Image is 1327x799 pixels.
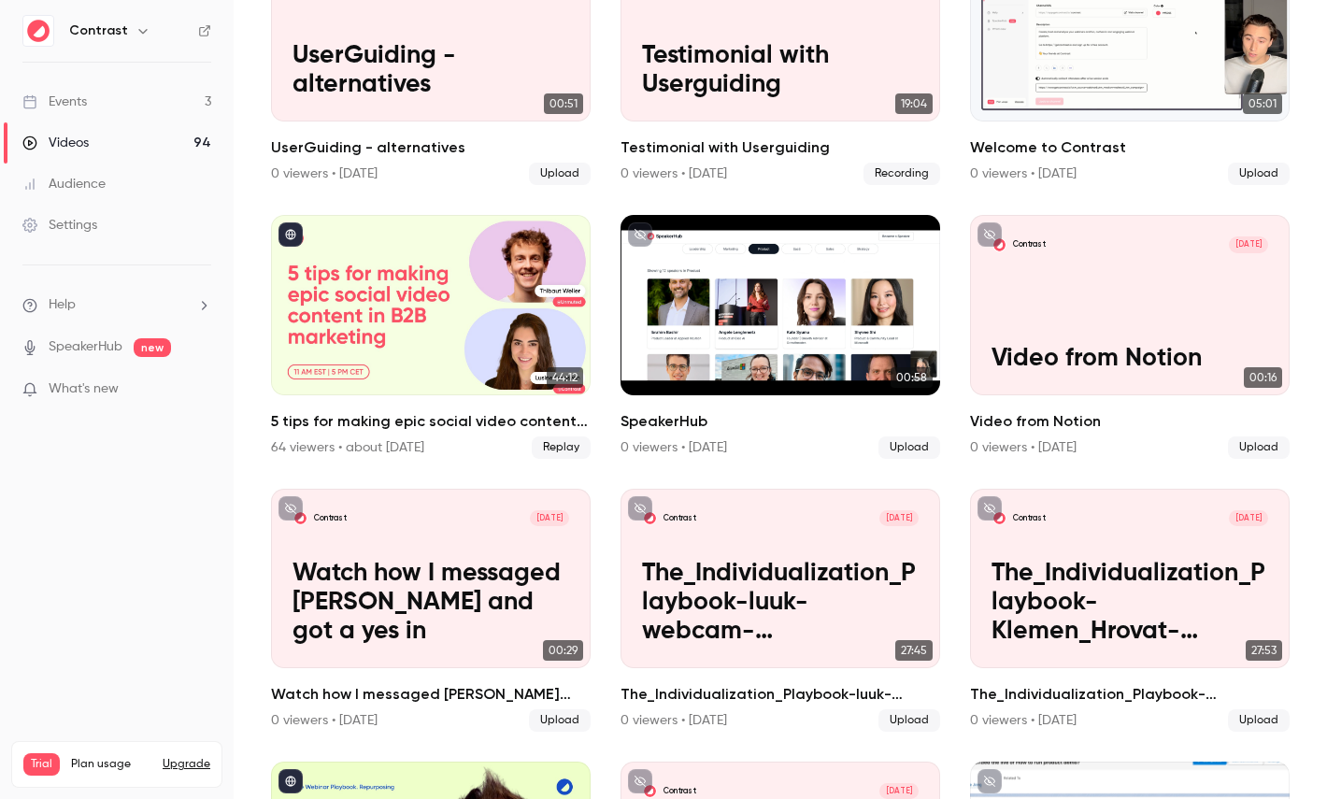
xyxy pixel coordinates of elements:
li: Video from Notion [970,215,1290,458]
h2: Testimonial with Userguiding [621,136,940,159]
p: Contrast [1013,513,1046,524]
span: 27:53 [1246,640,1282,661]
p: Watch how I messaged [PERSON_NAME] and got a yes in [293,560,569,647]
h2: UserGuiding - alternatives [271,136,591,159]
span: Plan usage [71,757,151,772]
h6: Contrast [69,21,128,40]
div: 0 viewers • [DATE] [970,438,1077,457]
button: unpublished [628,769,652,793]
button: published [278,222,303,247]
span: 19:04 [895,93,933,114]
h2: SpeakerHub [621,410,940,433]
p: The_Individualization_Playbook-Klemen_Hrovat-webcam-00h_00m_00s_357ms-StreamYard [992,560,1268,647]
div: Audience [22,175,106,193]
span: Upload [529,709,591,732]
p: Testimonial with Userguiding [642,42,919,100]
a: Watch how I messaged Thibaut and got a yes inContrast[DATE]Watch how I messaged [PERSON_NAME] and... [271,489,591,732]
button: unpublished [977,769,1002,793]
p: UserGuiding - alternatives [293,42,569,100]
div: 0 viewers • [DATE] [970,164,1077,183]
span: Upload [878,709,940,732]
span: [DATE] [879,783,919,799]
span: Upload [1228,436,1290,459]
li: The_Individualization_Playbook-luuk-webcam-00h_00m_00s_251ms-StreamYard [621,489,940,732]
span: Recording [863,163,940,185]
span: 00:29 [543,640,583,661]
span: Trial [23,753,60,776]
div: 0 viewers • [DATE] [271,164,378,183]
span: [DATE] [530,510,569,526]
button: published [278,769,303,793]
span: 44:12 [547,367,583,388]
span: [DATE] [879,510,919,526]
span: new [134,338,171,357]
li: SpeakerHub [621,215,940,458]
span: Upload [1228,709,1290,732]
p: Contrast [663,786,696,797]
div: 0 viewers • [DATE] [621,438,727,457]
h2: The_Individualization_Playbook-luuk-webcam-00h_00m_00s_251ms-StreamYard [621,683,940,706]
a: 44:125 tips for making epic social video content in B2B marketing64 viewers • about [DATE]Replay [271,215,591,458]
span: 00:51 [544,93,583,114]
button: unpublished [977,222,1002,247]
span: What's new [49,379,119,399]
span: 05:01 [1243,93,1282,114]
a: Video from NotionContrast[DATE]Video from Notion00:16Video from Notion0 viewers • [DATE]Upload [970,215,1290,458]
div: 0 viewers • [DATE] [271,711,378,730]
div: Events [22,93,87,111]
a: The_Individualization_Playbook-luuk-webcam-00h_00m_00s_251ms-StreamYardContrast[DATE]The_Individu... [621,489,940,732]
span: 00:58 [891,367,933,388]
h2: Watch how I messaged [PERSON_NAME] and got a yes in [271,683,591,706]
button: Upgrade [163,757,210,772]
span: Upload [529,163,591,185]
div: 0 viewers • [DATE] [621,164,727,183]
span: Upload [1228,163,1290,185]
span: 00:16 [1244,367,1282,388]
span: Upload [878,436,940,459]
a: 00:58SpeakerHub0 viewers • [DATE]Upload [621,215,940,458]
span: Help [49,295,76,315]
span: Replay [532,436,591,459]
a: The_Individualization_Playbook-Klemen_Hrovat-webcam-00h_00m_00s_357ms-StreamYardContrast[DATE]The... [970,489,1290,732]
p: Contrast [663,513,696,524]
div: 64 viewers • about [DATE] [271,438,424,457]
p: The_Individualization_Playbook-luuk-webcam-00h_00m_00s_251ms-StreamYard [642,560,919,647]
p: Contrast [314,513,347,524]
li: Watch how I messaged Thibaut and got a yes in [271,489,591,732]
p: Contrast [1013,239,1046,250]
li: The_Individualization_Playbook-Klemen_Hrovat-webcam-00h_00m_00s_357ms-StreamYard [970,489,1290,732]
img: Contrast [23,16,53,46]
h2: The_Individualization_Playbook-Klemen_Hrovat-webcam-00h_00m_00s_357ms-StreamYard [970,683,1290,706]
button: unpublished [977,496,1002,521]
li: help-dropdown-opener [22,295,211,315]
div: Settings [22,216,97,235]
button: unpublished [278,496,303,521]
div: 0 viewers • [DATE] [621,711,727,730]
h2: 5 tips for making epic social video content in B2B marketing [271,410,591,433]
div: 0 viewers • [DATE] [970,711,1077,730]
button: unpublished [628,496,652,521]
h2: Welcome to Contrast [970,136,1290,159]
h2: Video from Notion [970,410,1290,433]
span: [DATE] [1229,510,1268,526]
span: [DATE] [1229,236,1268,252]
span: 27:45 [895,640,933,661]
li: 5 tips for making epic social video content in B2B marketing [271,215,591,458]
a: SpeakerHub [49,337,122,357]
div: Videos [22,134,89,152]
p: Video from Notion [992,345,1268,374]
button: unpublished [628,222,652,247]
